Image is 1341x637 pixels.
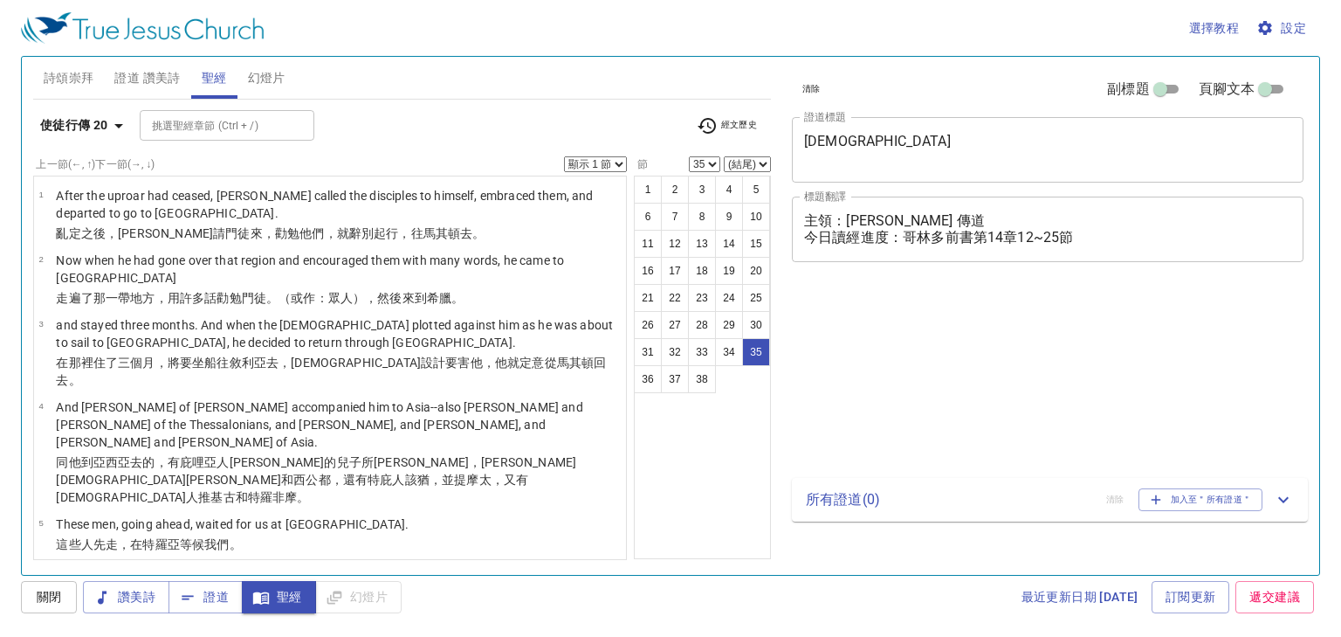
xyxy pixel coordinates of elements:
[93,291,464,305] wg1330: 那
[38,190,43,199] span: 1
[21,12,264,44] img: True Jesus Church
[56,455,576,504] wg4902: 他
[56,536,409,553] p: 這些人
[634,203,662,231] button: 6
[56,187,621,222] p: After the uproar had ceased, [PERSON_NAME] called the disciples to himself, embraced them, and de...
[56,455,576,504] wg846: 到
[56,316,621,351] p: and stayed three months. And when the [DEMOGRAPHIC_DATA] plotted against him as he was about to s...
[634,365,662,393] button: 36
[56,455,576,504] wg961: [PERSON_NAME]的兒子所[PERSON_NAME]
[634,159,648,170] label: 節
[1249,586,1300,608] span: 遞交建議
[35,586,63,608] span: 關閉
[217,291,464,305] wg3056: 勸勉
[742,311,770,339] button: 30
[56,356,606,387] wg4947: 去，[DEMOGRAPHIC_DATA]
[114,67,180,89] span: 證道 讚美詩
[804,212,1291,246] textarea: 主領：[PERSON_NAME] 傳道 今日讀經進度：哥林多前書第14章12~25節
[688,311,716,339] button: 28
[742,176,770,204] button: 5
[792,478,1308,522] div: 所有證道(0)清除加入至＂所有證道＂
[661,203,689,231] button: 7
[715,176,743,204] button: 4
[1021,586,1138,608] span: 最近更新日期 [DATE]
[634,176,662,204] button: 1
[634,230,662,258] button: 11
[1260,17,1306,39] span: 設定
[802,81,821,97] span: 清除
[230,537,242,551] wg2248: 。
[299,226,485,240] wg782: 他們，就辭別
[634,284,662,312] button: 21
[688,203,716,231] button: 8
[97,586,155,608] span: 讚美詩
[1235,581,1314,613] a: 遞交建議
[715,284,743,312] button: 24
[38,518,43,528] span: 5
[374,226,485,240] wg1831: 起行
[56,356,606,387] wg3195: 坐船
[661,176,689,204] button: 2
[56,455,576,504] wg891: 亞西亞
[661,230,689,258] button: 12
[33,109,136,142] button: 使徒行傳 20
[661,257,689,285] button: 17
[142,537,241,551] wg1722: 特羅亞
[688,338,716,366] button: 33
[297,490,309,504] wg5161: 。
[742,257,770,285] button: 20
[451,291,464,305] wg1671: 。
[688,257,716,285] button: 18
[225,226,485,240] wg4341: 門徒
[56,473,528,504] wg708: 和
[792,79,831,100] button: 清除
[242,581,316,613] button: 聖經
[256,586,302,608] span: 聖經
[38,401,43,411] span: 4
[56,225,621,242] p: 亂
[56,356,606,387] wg321: 往
[1138,488,1263,511] button: 加入至＂所有證道＂
[248,490,310,504] wg2532: 特羅非摩
[248,67,285,89] span: 幻燈片
[715,257,743,285] button: 19
[83,581,169,613] button: 讚美詩
[804,133,1291,166] textarea: [DEMOGRAPHIC_DATA]
[1107,79,1149,100] span: 副標題
[634,338,662,366] button: 31
[236,490,310,504] wg5190: 和
[742,230,770,258] button: 15
[56,455,576,504] wg773: 去的，有庇哩亞人
[661,284,689,312] button: 22
[81,226,485,240] wg3973: 之後
[1166,586,1216,608] span: 訂閱更新
[715,338,743,366] button: 34
[182,586,229,608] span: 證道
[1189,17,1240,39] span: 選擇教程
[204,291,464,305] wg4183: 話
[415,291,464,305] wg2064: 到
[242,291,464,305] wg3870: 門徒。（或作：眾人），然後來
[56,356,606,387] wg3376: ，將要
[106,291,464,305] wg1565: 一帶地方
[688,365,716,393] button: 38
[1014,581,1145,613] a: 最近更新日期 [DATE]
[1199,79,1255,100] span: 頁腳文本
[56,356,606,387] wg5140: 個月
[634,311,662,339] button: 26
[44,67,94,89] span: 詩頌崇拜
[106,226,485,240] wg3326: ，[PERSON_NAME]
[93,537,242,551] wg3778: 先走
[69,373,81,387] wg5290: 。
[38,254,43,264] span: 2
[634,257,662,285] button: 16
[69,226,485,240] wg2351: 定
[56,398,621,451] p: And [PERSON_NAME] of [PERSON_NAME] accompanied him to Asia--also [PERSON_NAME] and [PERSON_NAME] ...
[688,230,716,258] button: 13
[145,115,280,135] input: Type Bible Reference
[198,490,309,504] wg774: 推基古
[168,581,243,613] button: 證道
[715,311,743,339] button: 29
[688,176,716,204] button: 3
[204,537,241,551] wg3306: 我們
